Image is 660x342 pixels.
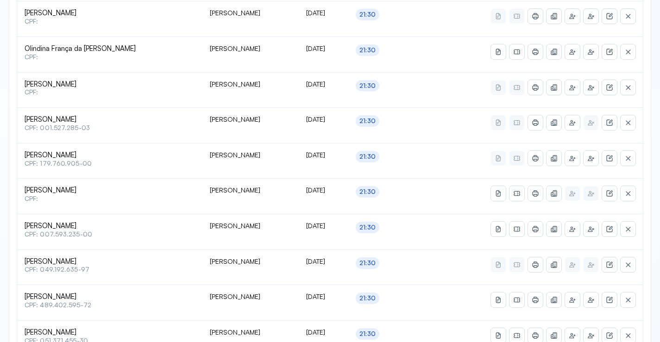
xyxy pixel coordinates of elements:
[359,294,376,302] div: 21:30
[306,328,341,336] div: [DATE]
[25,195,195,203] span: CPF:
[359,11,376,19] div: 21:30
[25,328,195,337] span: [PERSON_NAME]
[25,222,195,230] span: [PERSON_NAME]
[210,44,291,53] div: [PERSON_NAME]
[210,115,291,124] div: [PERSON_NAME]
[210,80,291,88] div: [PERSON_NAME]
[306,222,341,230] div: [DATE]
[25,292,195,301] span: [PERSON_NAME]
[306,151,341,159] div: [DATE]
[306,257,341,266] div: [DATE]
[359,188,376,196] div: 21:30
[25,160,195,168] span: CPF: 179.760.905-00
[359,259,376,267] div: 21:30
[306,9,341,17] div: [DATE]
[25,230,195,238] span: CPF: 007.593.235-00
[25,301,195,309] span: CPF: 489.402.595-72
[210,328,291,336] div: [PERSON_NAME]
[210,151,291,159] div: [PERSON_NAME]
[25,44,195,53] span: Olindina França da [PERSON_NAME]
[210,186,291,194] div: [PERSON_NAME]
[25,115,195,124] span: [PERSON_NAME]
[25,88,195,96] span: CPF:
[306,80,341,88] div: [DATE]
[210,257,291,266] div: [PERSON_NAME]
[25,53,195,61] span: CPF:
[25,186,195,195] span: [PERSON_NAME]
[25,151,195,160] span: [PERSON_NAME]
[306,44,341,53] div: [DATE]
[210,9,291,17] div: [PERSON_NAME]
[210,292,291,301] div: [PERSON_NAME]
[25,9,195,18] span: [PERSON_NAME]
[359,330,376,338] div: 21:30
[25,80,195,89] span: [PERSON_NAME]
[25,18,195,25] span: CPF:
[25,257,195,266] span: [PERSON_NAME]
[306,186,341,194] div: [DATE]
[25,124,195,132] span: CPF: 001.527.285-03
[306,115,341,124] div: [DATE]
[359,82,376,90] div: 21:30
[210,222,291,230] div: [PERSON_NAME]
[25,266,195,274] span: CPF: 049.192.635-97
[359,117,376,125] div: 21:30
[359,224,376,231] div: 21:30
[306,292,341,301] div: [DATE]
[359,46,376,54] div: 21:30
[359,153,376,161] div: 21:30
